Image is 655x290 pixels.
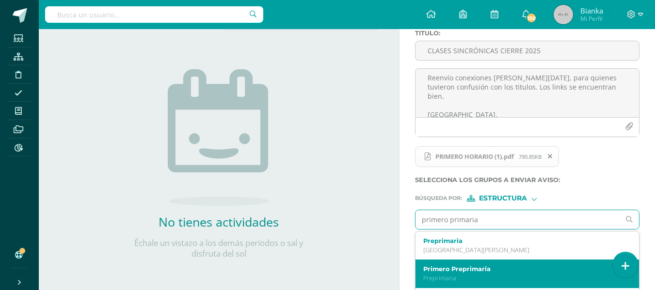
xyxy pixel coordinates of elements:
p: [GEOGRAPHIC_DATA][PERSON_NAME] [423,246,623,254]
div: [object Object] [467,195,540,202]
textarea: Buenos días queridos papis de 1P. Reenvío conexiones [PERSON_NAME][DATE], para quienes tuvieron c... [415,69,639,117]
img: no_activities.png [168,69,270,206]
h2: No tienes actividades [122,214,316,230]
label: Preprimaria [423,237,623,244]
img: 45x45 [554,5,573,24]
input: Ej. Primero primaria [415,210,620,229]
span: Bianka [580,6,603,15]
p: Preprimaria [423,274,623,282]
span: Mi Perfil [580,15,603,23]
span: Búsqueda por : [415,196,462,201]
label: Titulo : [415,30,639,37]
span: Remover archivo [542,151,559,162]
label: Selecciona los grupos a enviar aviso : [415,176,639,183]
p: Échale un vistazo a los demás períodos o sal y disfruta del sol [122,238,316,259]
input: Titulo [415,41,639,60]
span: PRIMERO HORARIO (1).pdf [415,146,559,168]
span: 790.85KB [519,153,542,160]
span: PRIMERO HORARIO (1).pdf [431,153,519,160]
span: Estructura [479,196,527,201]
input: Busca un usuario... [45,6,263,23]
label: Primero Preprimaria [423,265,623,273]
span: 150 [526,13,537,23]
